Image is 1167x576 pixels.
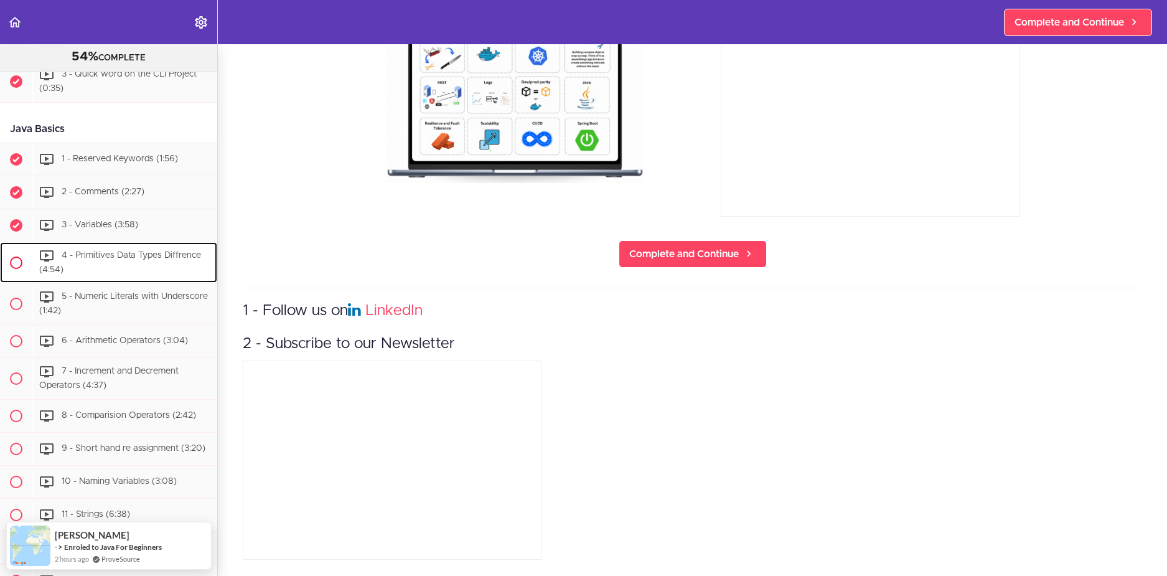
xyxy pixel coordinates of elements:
a: LinkedIn [365,303,423,318]
span: 2 - Comments (2:27) [62,187,144,196]
span: 9 - Short hand re assignment (3:20) [62,444,205,453]
div: COMPLETE [16,49,202,65]
span: 10 - Naming Variables (3:08) [62,477,177,486]
h3: 1 - Follow us on [243,301,1142,321]
span: [PERSON_NAME] [55,530,129,541]
span: 4 - Primitives Data Types Diffrence (4:54) [39,251,201,274]
span: Complete and Continue [629,247,739,262]
span: 3 - Quick word on the CLI Project (0:35) [39,70,197,93]
h3: 2 - Subscribe to our Newsletter [243,334,1142,354]
span: 3 - Variables (3:58) [62,220,138,229]
a: Complete and Continue [1004,9,1152,36]
a: ProveSource [101,554,140,564]
a: Complete and Continue [619,240,767,268]
span: 8 - Comparision Operators (2:42) [62,411,196,420]
span: 6 - Arithmetic Operators (3:04) [62,336,188,345]
span: 11 - Strings (6:38) [62,510,130,519]
span: 54% [72,50,98,63]
svg: Back to course curriculum [7,15,22,30]
span: -> [55,542,63,552]
span: Complete and Continue [1015,15,1124,30]
img: bPMdpB8sRcSzZwxzfdaQ_Ready+to+superc.gif [386,17,644,183]
img: provesource social proof notification image [10,526,50,566]
span: 2 hours ago [55,554,89,564]
a: Enroled to Java For Beginners [64,542,162,552]
span: 5 - Numeric Literals with Underscore (1:42) [39,292,208,315]
span: 7 - Increment and Decrement Operators (4:37) [39,367,179,390]
span: 1 - Reserved Keywords (1:56) [62,154,178,163]
svg: Settings Menu [194,15,209,30]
